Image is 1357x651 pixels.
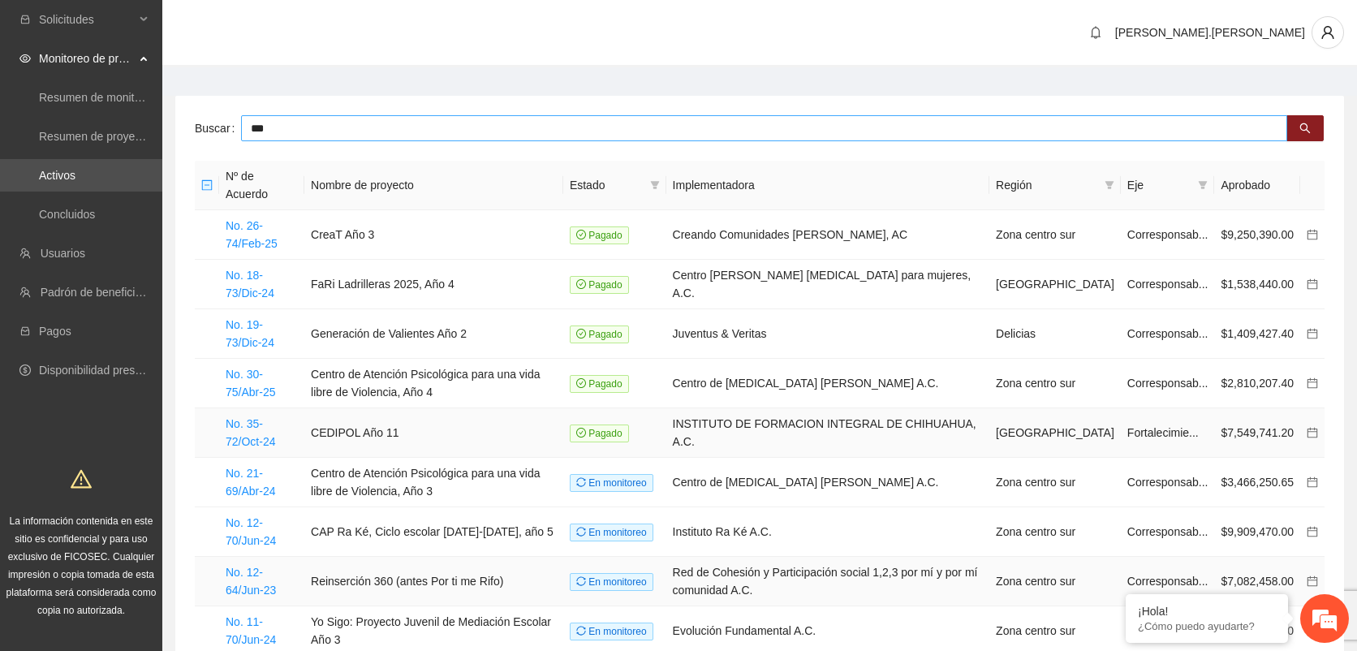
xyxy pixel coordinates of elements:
span: user [1312,25,1343,40]
span: filter [1101,173,1118,197]
span: calendar [1307,229,1318,240]
button: bell [1083,19,1109,45]
span: warning [71,468,92,489]
a: No. 18-73/Dic-24 [226,269,274,300]
span: Corresponsab... [1127,278,1208,291]
td: Red de Cohesión y Participación social 1,2,3 por mí y por mí comunidad A.C. [666,557,990,606]
span: Corresponsab... [1127,476,1208,489]
span: Fortalecimie... [1127,426,1199,439]
a: calendar [1307,476,1318,489]
td: Centro de Atención Psicológica para una vida libre de Violencia, Año 3 [304,458,563,507]
span: En monitoreo [570,623,653,640]
a: calendar [1307,228,1318,241]
span: En monitoreo [570,573,653,591]
td: Generación de Valientes Año 2 [304,309,563,359]
a: No. 35-72/Oct-24 [226,417,275,448]
span: minus-square [201,179,213,191]
a: calendar [1307,525,1318,538]
a: calendar [1307,575,1318,588]
td: Zona centro sur [989,507,1121,557]
span: sync [576,527,586,537]
td: Zona centro sur [989,458,1121,507]
span: Monitoreo de proyectos [39,42,135,75]
a: No. 21-69/Abr-24 [226,467,275,498]
td: $3,466,250.65 [1214,458,1300,507]
td: $2,810,207.40 [1214,359,1300,408]
td: Delicias [989,309,1121,359]
span: Eje [1127,176,1192,194]
span: Pagado [570,375,629,393]
span: Corresponsab... [1127,377,1208,390]
span: Región [996,176,1098,194]
td: $9,909,470.00 [1214,507,1300,557]
span: filter [650,180,660,190]
span: sync [576,477,586,487]
span: filter [1195,173,1211,197]
th: Nº de Acuerdo [219,161,304,210]
span: calendar [1307,377,1318,389]
a: No. 12-64/Jun-23 [226,566,276,597]
span: calendar [1307,278,1318,290]
span: filter [1198,180,1208,190]
span: check-circle [576,329,586,338]
span: check-circle [576,428,586,438]
a: Activos [39,169,75,182]
p: ¿Cómo puedo ayudarte? [1138,620,1276,632]
a: Resumen de proyectos aprobados [39,130,213,143]
td: Instituto Ra Ké A.C. [666,507,990,557]
label: Buscar [195,115,241,141]
span: sync [576,576,586,586]
button: search [1286,115,1324,141]
td: $1,409,427.40 [1214,309,1300,359]
span: calendar [1307,427,1318,438]
button: user [1312,16,1344,49]
a: Concluidos [39,208,95,221]
td: Reinserción 360 (antes Por ti me Rifo) [304,557,563,606]
a: No. 12-70/Jun-24 [226,516,276,547]
span: Pagado [570,276,629,294]
span: filter [1105,180,1114,190]
td: Centro [PERSON_NAME] [MEDICAL_DATA] para mujeres, A.C. [666,260,990,309]
span: sync [576,626,586,636]
th: Nombre de proyecto [304,161,563,210]
a: No. 30-75/Abr-25 [226,368,275,399]
td: CEDIPOL Año 11 [304,408,563,458]
span: inbox [19,14,31,25]
span: check-circle [576,378,586,388]
span: En monitoreo [570,474,653,492]
span: Solicitudes [39,3,135,36]
td: $1,538,440.00 [1214,260,1300,309]
div: ¡Hola! [1138,605,1276,618]
span: Corresponsab... [1127,575,1208,588]
span: Pagado [570,226,629,244]
span: Estamos en línea. [94,217,224,381]
td: CAP Ra Ké, Ciclo escolar [DATE]-[DATE], año 5 [304,507,563,557]
a: calendar [1307,426,1318,439]
th: Implementadora [666,161,990,210]
textarea: Escriba su mensaje y pulse “Intro” [8,443,309,500]
span: La información contenida en este sitio es confidencial y para uso exclusivo de FICOSEC. Cualquier... [6,515,157,616]
td: $7,082,458.00 [1214,557,1300,606]
a: No. 11-70/Jun-24 [226,615,276,646]
span: calendar [1307,476,1318,488]
span: filter [647,173,663,197]
td: Creando Comunidades [PERSON_NAME], AC [666,210,990,260]
span: check-circle [576,279,586,289]
span: calendar [1307,576,1318,587]
td: Zona centro sur [989,557,1121,606]
a: Disponibilidad presupuestal [39,364,178,377]
a: Pagos [39,325,71,338]
span: En monitoreo [570,524,653,541]
td: CreaT Año 3 [304,210,563,260]
div: Minimizar ventana de chat en vivo [266,8,305,47]
span: [PERSON_NAME].[PERSON_NAME] [1115,26,1305,39]
td: Centro de Atención Psicológica para una vida libre de Violencia, Año 4 [304,359,563,408]
td: FaRi Ladrilleras 2025, Año 4 [304,260,563,309]
span: Estado [570,176,644,194]
span: eye [19,53,31,64]
a: No. 19-73/Dic-24 [226,318,274,349]
th: Aprobado [1214,161,1300,210]
td: $9,250,390.00 [1214,210,1300,260]
span: calendar [1307,526,1318,537]
a: Padrón de beneficiarios [41,286,160,299]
